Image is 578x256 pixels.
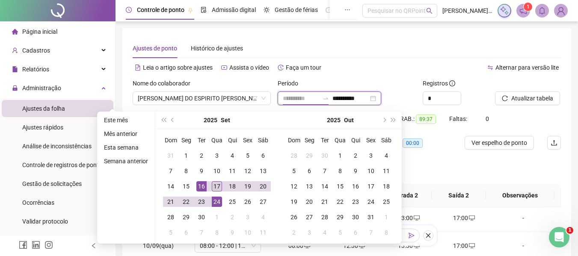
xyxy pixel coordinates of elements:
td: 2025-09-28 [286,148,302,163]
div: 31 [166,150,176,161]
td: 2025-10-08 [332,163,348,179]
sup: 1 [524,3,532,11]
td: 2025-09-29 [302,148,317,163]
span: Administração [22,85,61,91]
th: Saída 2 [432,184,486,207]
span: search [426,8,433,14]
div: 12 [243,166,253,176]
span: Ajustes de ponto [133,45,177,52]
div: 5 [166,227,176,238]
span: file-done [201,7,207,13]
span: left [91,243,97,249]
span: Cadastros [22,47,50,54]
div: 1 [335,150,345,161]
td: 2025-09-20 [255,179,271,194]
div: 8 [381,227,391,238]
span: desktop [468,243,475,249]
div: 20 [258,181,268,191]
td: 2025-09-03 [209,148,225,163]
div: 8 [335,166,345,176]
span: Admissão digital [212,6,256,13]
div: 2 [350,150,361,161]
button: year panel [204,112,217,129]
div: 29 [181,212,191,222]
td: 2025-09-17 [209,179,225,194]
div: 21 [320,197,330,207]
span: linkedin [32,241,40,249]
div: 25 [227,197,237,207]
div: 08:00 [279,241,320,250]
td: 2025-10-30 [348,209,363,225]
span: to [322,95,329,102]
div: 18 [227,181,237,191]
span: Ajustes da folha [22,105,65,112]
span: youtube [221,65,227,71]
th: Qui [348,132,363,148]
div: 22 [335,197,345,207]
div: 1 [381,212,391,222]
td: 2025-11-02 [286,225,302,240]
div: 6 [181,227,191,238]
div: 20 [304,197,314,207]
div: 6 [350,227,361,238]
td: 2025-10-29 [332,209,348,225]
div: 16 [196,181,207,191]
span: sun [264,7,270,13]
span: Ajustes rápidos [22,124,63,131]
td: 2025-10-09 [225,225,240,240]
div: 5 [243,150,253,161]
td: 2025-09-10 [209,163,225,179]
span: file-text [135,65,141,71]
td: 2025-10-10 [240,225,255,240]
td: 2025-09-14 [163,179,178,194]
th: Qui [225,132,240,148]
td: 2025-09-07 [163,163,178,179]
button: Atualizar tabela [495,91,560,105]
div: 8 [181,166,191,176]
th: Qua [332,132,348,148]
div: 23 [196,197,207,207]
div: 12 [289,181,299,191]
div: 1 [212,212,222,222]
td: 2025-10-25 [379,194,394,209]
td: 2025-10-31 [363,209,379,225]
span: send [409,232,415,238]
td: 2025-10-24 [363,194,379,209]
div: 16 [350,181,361,191]
td: 2025-10-22 [332,194,348,209]
li: Mês anterior [101,129,151,139]
td: 2025-10-02 [348,148,363,163]
td: 2025-09-23 [194,194,209,209]
td: 2025-10-08 [209,225,225,240]
label: Período [278,79,304,88]
td: 2025-09-05 [240,148,255,163]
td: 2025-09-26 [240,194,255,209]
span: Controle de registros de ponto [22,162,102,168]
div: 6 [304,166,314,176]
td: 2025-10-07 [317,163,332,179]
td: 2025-09-01 [178,148,194,163]
td: 2025-11-03 [302,225,317,240]
div: 11 [381,166,391,176]
div: 28 [320,212,330,222]
td: 2025-09-06 [255,148,271,163]
div: 17:00 [443,241,484,250]
div: 7 [196,227,207,238]
div: 23 [350,197,361,207]
li: Este mês [101,115,151,125]
td: 2025-10-21 [317,194,332,209]
span: 1 [566,227,573,234]
td: 2025-10-13 [302,179,317,194]
div: 17 [212,181,222,191]
td: 2025-10-19 [286,194,302,209]
span: reload [502,95,508,101]
th: Sex [363,132,379,148]
button: month panel [344,112,354,129]
div: 14 [320,181,330,191]
span: Relatórios [22,66,49,73]
span: lock [12,85,18,91]
td: 2025-10-26 [286,209,302,225]
td: 2025-10-15 [332,179,348,194]
div: 28 [166,212,176,222]
div: 3 [243,212,253,222]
